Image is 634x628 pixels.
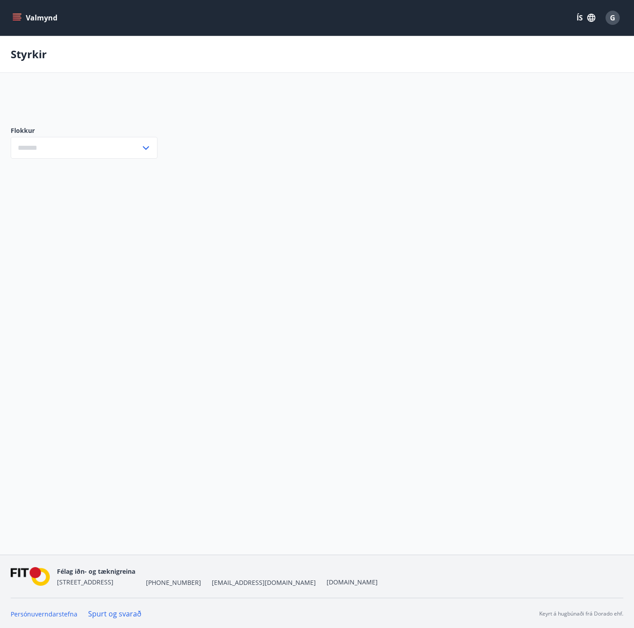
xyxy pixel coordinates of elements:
[212,578,316,587] span: [EMAIL_ADDRESS][DOMAIN_NAME]
[539,610,623,618] p: Keyrt á hugbúnaði frá Dorado ehf.
[11,47,47,62] p: Styrkir
[57,578,113,586] span: [STREET_ADDRESS]
[11,126,157,135] label: Flokkur
[11,567,50,586] img: FPQVkF9lTnNbbaRSFyT17YYeljoOGk5m51IhT0bO.png
[610,13,615,23] span: G
[602,7,623,28] button: G
[327,578,378,586] a: [DOMAIN_NAME]
[146,578,201,587] span: [PHONE_NUMBER]
[11,610,77,618] a: Persónuverndarstefna
[572,10,600,26] button: ÍS
[57,567,135,576] span: Félag iðn- og tæknigreina
[88,609,141,619] a: Spurt og svarað
[11,10,61,26] button: menu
